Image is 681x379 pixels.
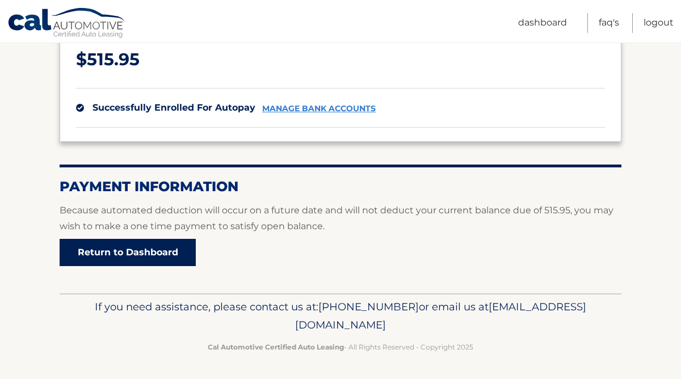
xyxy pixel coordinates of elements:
p: $ [76,45,605,75]
a: Cal Automotive [7,7,127,40]
p: Because automated deduction will occur on a future date and will not deduct your current balance ... [60,203,621,234]
span: successfully enrolled for autopay [93,102,255,113]
a: Logout [644,13,674,33]
img: check.svg [76,104,84,112]
p: If you need assistance, please contact us at: or email us at [67,298,614,334]
a: FAQ's [599,13,619,33]
a: manage bank accounts [262,104,376,113]
a: Dashboard [518,13,567,33]
span: [PHONE_NUMBER] [318,300,419,313]
a: Return to Dashboard [60,239,196,266]
strong: Cal Automotive Certified Auto Leasing [208,343,344,351]
p: - All Rights Reserved - Copyright 2025 [67,341,614,353]
h2: Payment Information [60,178,621,195]
span: 515.95 [87,49,140,70]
